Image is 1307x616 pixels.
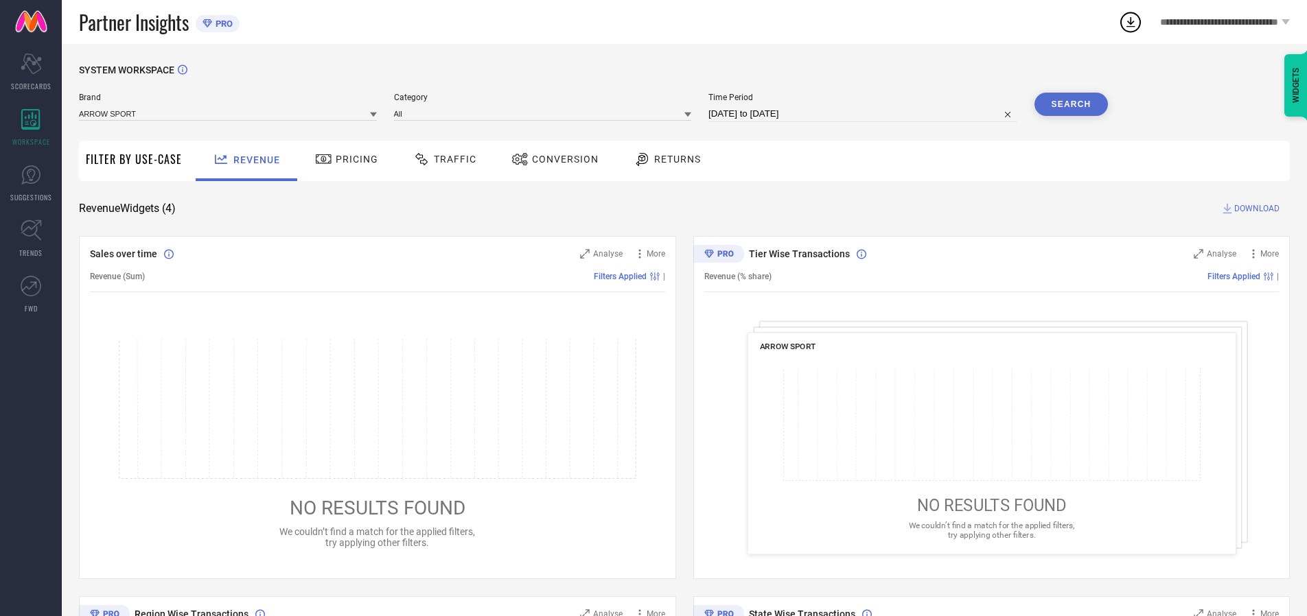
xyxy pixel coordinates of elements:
[79,64,174,75] span: SYSTEM WORKSPACE
[647,249,665,259] span: More
[749,248,850,259] span: Tier Wise Transactions
[233,154,280,165] span: Revenue
[90,272,145,281] span: Revenue (Sum)
[532,154,599,165] span: Conversion
[290,497,465,519] span: NO RESULTS FOUND
[1118,10,1143,34] div: Open download list
[12,137,50,147] span: WORKSPACE
[908,521,1074,539] span: We couldn’t find a match for the applied filters, try applying other filters.
[212,19,233,29] span: PRO
[279,526,475,548] span: We couldn’t find a match for the applied filters, try applying other filters.
[79,202,176,215] span: Revenue Widgets ( 4 )
[693,245,744,265] div: Premium
[580,249,590,259] svg: Zoom
[593,249,623,259] span: Analyse
[25,303,38,313] span: FWD
[1234,202,1280,215] span: DOWNLOAD
[1260,249,1279,259] span: More
[434,154,476,165] span: Traffic
[79,93,377,102] span: Brand
[916,496,1066,515] span: NO RESULTS FOUND
[654,154,701,165] span: Returns
[79,8,189,36] span: Partner Insights
[759,342,816,351] span: ARROW SPORT
[663,272,665,281] span: |
[594,272,647,281] span: Filters Applied
[1034,93,1109,116] button: Search
[704,272,772,281] span: Revenue (% share)
[336,154,378,165] span: Pricing
[708,93,1017,102] span: Time Period
[708,106,1017,122] input: Select time period
[1277,272,1279,281] span: |
[10,192,52,202] span: SUGGESTIONS
[90,248,157,259] span: Sales over time
[19,248,43,258] span: TRENDS
[394,93,692,102] span: Category
[86,151,182,167] span: Filter By Use-Case
[1207,249,1236,259] span: Analyse
[1207,272,1260,281] span: Filters Applied
[11,81,51,91] span: SCORECARDS
[1194,249,1203,259] svg: Zoom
